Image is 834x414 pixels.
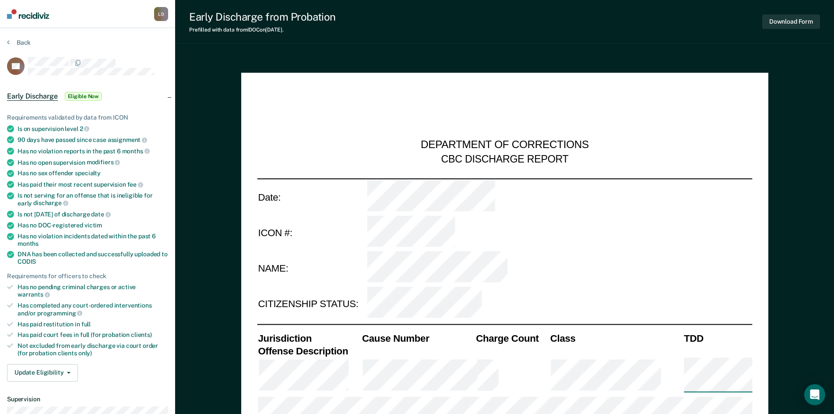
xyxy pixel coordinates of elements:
th: Charge Count [475,332,549,344]
div: CBC DISCHARGE REPORT [441,152,568,166]
div: Has paid restitution in [18,321,168,328]
span: Early Discharge [7,92,58,101]
th: Offense Description [257,344,361,357]
th: Cause Number [361,332,475,344]
div: Has no violation reports in the past 6 [18,147,168,155]
img: Recidiviz [7,9,49,19]
div: Is on supervision level [18,125,168,133]
th: Jurisdiction [257,332,361,344]
span: warrants [18,291,50,298]
td: Date: [257,178,366,215]
span: only) [78,350,92,357]
div: L D [154,7,168,21]
span: 2 [80,125,90,132]
button: Update Eligibility [7,364,78,382]
td: ICON #: [257,215,366,251]
span: months [122,148,150,155]
td: NAME: [257,251,366,287]
span: assignment [108,136,147,143]
div: Requirements for officers to check [7,272,168,280]
span: victim [84,222,102,229]
div: Has no open supervision [18,159,168,166]
span: clients) [131,331,152,338]
span: programming [37,310,82,317]
th: Class [549,332,683,344]
div: Prefilled with data from IDOC on [DATE] . [189,27,336,33]
div: 90 days have passed since case [18,136,168,144]
div: Has no sex offender [18,170,168,177]
dt: Supervision [7,396,168,403]
span: modifiers [87,159,120,166]
div: DNA has been collected and successfully uploaded to [18,251,168,265]
span: date [91,211,110,218]
div: Has no DOC-registered [18,222,168,229]
div: Has no violation incidents dated within the past 6 [18,233,168,248]
div: Is not [DATE] of discharge [18,210,168,218]
div: Early Discharge from Probation [189,11,336,23]
button: Back [7,39,31,46]
span: CODIS [18,258,36,265]
span: months [18,240,39,247]
div: Has no pending criminal charges or active [18,283,168,298]
div: Open Intercom Messenger [804,384,825,405]
td: CITIZENSHIP STATUS: [257,287,366,322]
span: fee [127,181,143,188]
div: Is not serving for an offense that is ineligible for early [18,192,168,207]
button: LD [154,7,168,21]
button: Download Form [762,14,820,29]
div: Not excluded from early discharge via court order (for probation clients [18,342,168,357]
span: specialty [75,170,101,177]
th: TDD [683,332,752,344]
span: full [81,321,91,328]
div: Requirements validated by data from ICON [7,114,168,121]
div: Has completed any court-ordered interventions and/or [18,302,168,317]
span: Eligible Now [65,92,102,101]
div: Has paid their most recent supervision [18,180,168,188]
div: Has paid court fees in full (for probation [18,331,168,339]
span: discharge [33,199,68,206]
div: DEPARTMENT OF CORRECTIONS [421,138,589,152]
